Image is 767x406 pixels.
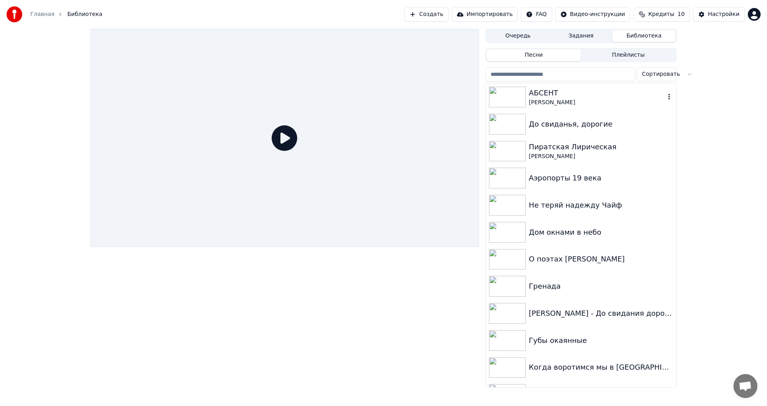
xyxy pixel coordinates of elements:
div: [PERSON_NAME] - До свидания дорогие [529,308,673,319]
span: Кредиты [648,10,674,18]
button: Настройки [693,7,745,22]
div: Настройки [708,10,739,18]
img: youka [6,6,22,22]
div: О поэтах [PERSON_NAME] [529,254,673,265]
button: Плейлисты [581,50,676,61]
button: Библиотека [612,30,676,42]
div: До свиданья, дорогие [529,119,673,130]
span: Библиотека [67,10,102,18]
div: Не теряй надежду Чайф [529,200,673,211]
div: Когда воротимся мы в [GEOGRAPHIC_DATA] [529,362,673,373]
button: Видео-инструкции [555,7,630,22]
button: FAQ [521,7,552,22]
button: Создать [404,7,448,22]
div: Губы окаянные [529,335,673,346]
span: Сортировать [642,70,680,78]
button: Кредиты10 [634,7,690,22]
div: [PERSON_NAME] [529,152,673,160]
div: АБСЕНТ [529,87,665,99]
a: Главная [30,10,54,18]
div: Пиратская Лирическая [529,141,673,152]
button: Задания [550,30,613,42]
nav: breadcrumb [30,10,102,18]
button: Очередь [487,30,550,42]
span: 10 [678,10,685,18]
div: Гренада [529,281,673,292]
div: [PERSON_NAME] [529,99,665,107]
div: Дом окнами в небо [529,227,673,238]
div: Аэропорты 19 века [529,172,673,184]
button: Импортировать [452,7,518,22]
div: Открытый чат [733,374,757,398]
button: Песни [487,50,581,61]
